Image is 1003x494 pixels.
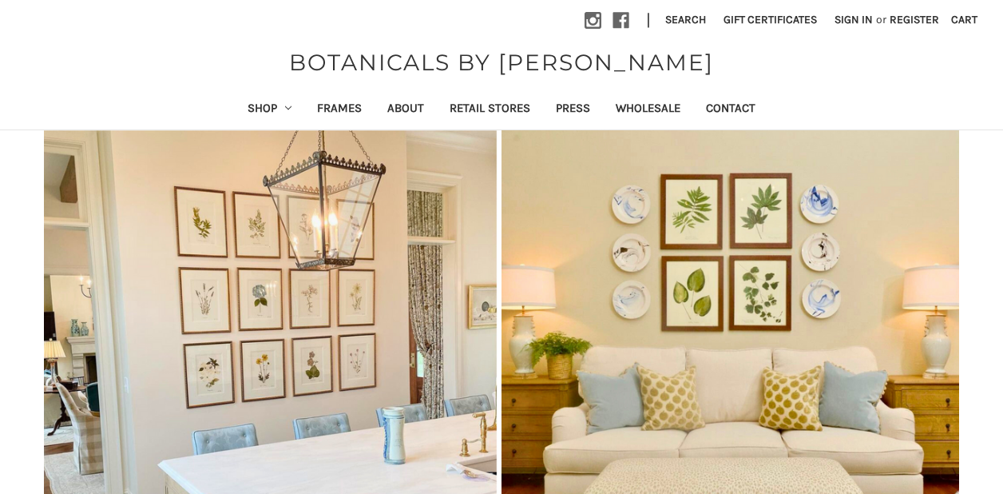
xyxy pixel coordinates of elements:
li: | [640,8,656,34]
a: Retail Stores [437,90,543,129]
a: Frames [304,90,375,129]
a: Press [543,90,603,129]
a: Shop [235,90,305,129]
a: Wholesale [603,90,693,129]
a: Contact [693,90,768,129]
a: About [375,90,437,129]
span: or [874,11,888,28]
a: BOTANICALS BY [PERSON_NAME] [281,46,722,79]
span: Cart [951,13,977,26]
